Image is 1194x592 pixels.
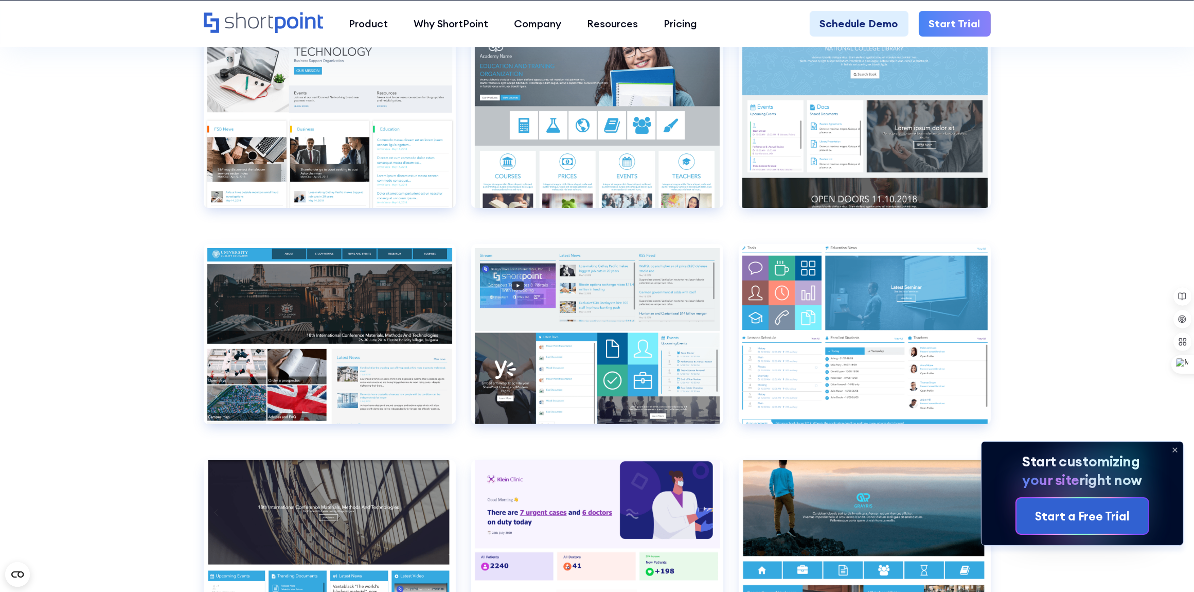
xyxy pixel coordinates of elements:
a: Education 5 [204,244,456,445]
a: Education 1 [471,28,723,229]
a: Start a Free Trial [1017,498,1148,534]
div: Product [349,16,388,31]
a: Custom Layout 4 [204,28,456,229]
div: Pricing [664,16,697,31]
a: Schedule Demo [810,11,908,37]
div: Start a Free Trial [1035,508,1130,525]
a: Resources [574,11,651,37]
a: Home [204,12,324,34]
a: Company [501,11,574,37]
a: Start Trial [919,11,991,37]
div: Why ShortPoint [414,16,488,31]
a: Education 4 [739,28,991,229]
div: Resources [587,16,638,31]
a: Education 7 [739,244,991,445]
a: Product [336,11,401,37]
iframe: Chat Widget [1143,543,1194,592]
div: Company [514,16,561,31]
button: Open CMP widget [5,562,30,587]
a: Education 6 [471,244,723,445]
a: Pricing [651,11,710,37]
a: Why ShortPoint [401,11,501,37]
